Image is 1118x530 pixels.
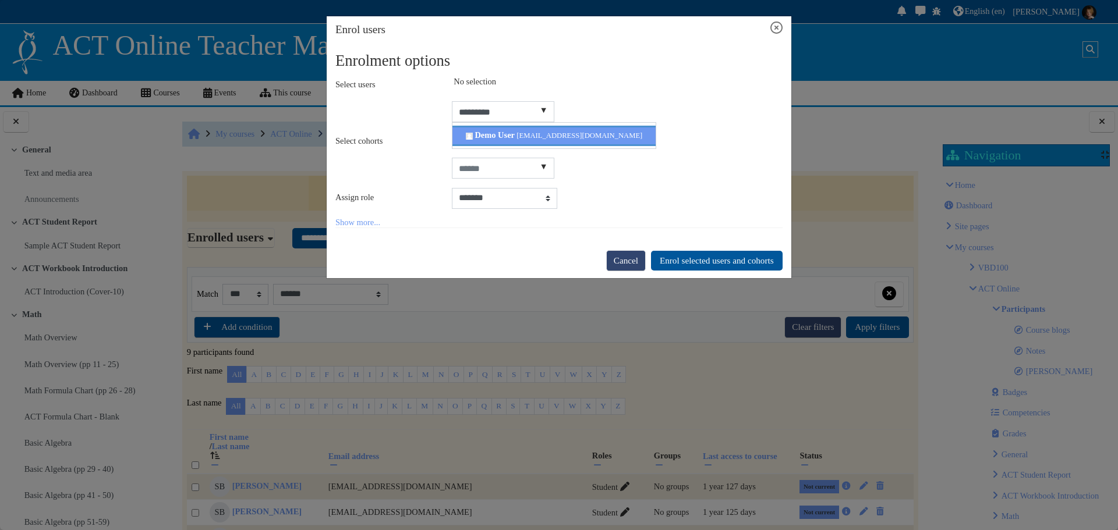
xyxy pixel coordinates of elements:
h5: Enrol users [335,22,385,38]
button: Cancel [606,250,646,272]
a: Show more... [335,218,380,227]
button: Enrol selected users and cohorts [651,251,783,271]
label: Assign role [335,191,374,204]
button: Close [762,12,791,42]
span: No selection [454,77,496,86]
label: Select cohorts [335,135,383,175]
small: [EMAIL_ADDRESS][DOMAIN_NAME] [516,131,642,140]
h3: Enrolment options [335,52,450,70]
span: Demo User [475,130,514,140]
label: Select users [335,79,376,118]
ul: Suggestions [452,122,656,149]
span: ▼ [537,159,550,174]
span: ▼ [537,103,550,118]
